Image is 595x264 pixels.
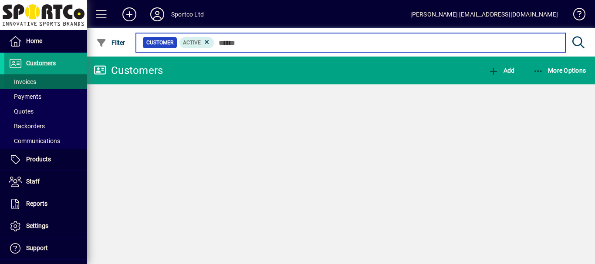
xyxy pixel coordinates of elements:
[4,215,87,237] a: Settings
[531,63,588,78] button: More Options
[26,156,51,163] span: Products
[26,37,42,44] span: Home
[179,37,214,48] mat-chip: Activation Status: Active
[4,30,87,52] a: Home
[183,40,201,46] span: Active
[26,244,48,251] span: Support
[567,2,584,30] a: Knowledge Base
[4,171,87,193] a: Staff
[94,35,128,50] button: Filter
[146,38,173,47] span: Customer
[115,7,143,22] button: Add
[4,237,87,259] a: Support
[26,200,47,207] span: Reports
[26,222,48,229] span: Settings
[410,7,558,21] div: [PERSON_NAME] [EMAIL_ADDRESS][DOMAIN_NAME]
[96,39,125,46] span: Filter
[533,67,586,74] span: More Options
[171,7,204,21] div: Sportco Ltd
[9,123,45,130] span: Backorders
[26,60,56,67] span: Customers
[9,137,60,144] span: Communications
[4,149,87,170] a: Products
[4,134,87,148] a: Communications
[488,67,514,74] span: Add
[4,89,87,104] a: Payments
[4,119,87,134] a: Backorders
[9,78,36,85] span: Invoices
[94,63,163,77] div: Customers
[143,7,171,22] button: Profile
[9,108,34,115] span: Quotes
[26,178,40,185] span: Staff
[4,193,87,215] a: Reports
[486,63,517,78] button: Add
[4,74,87,89] a: Invoices
[4,104,87,119] a: Quotes
[9,93,41,100] span: Payments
